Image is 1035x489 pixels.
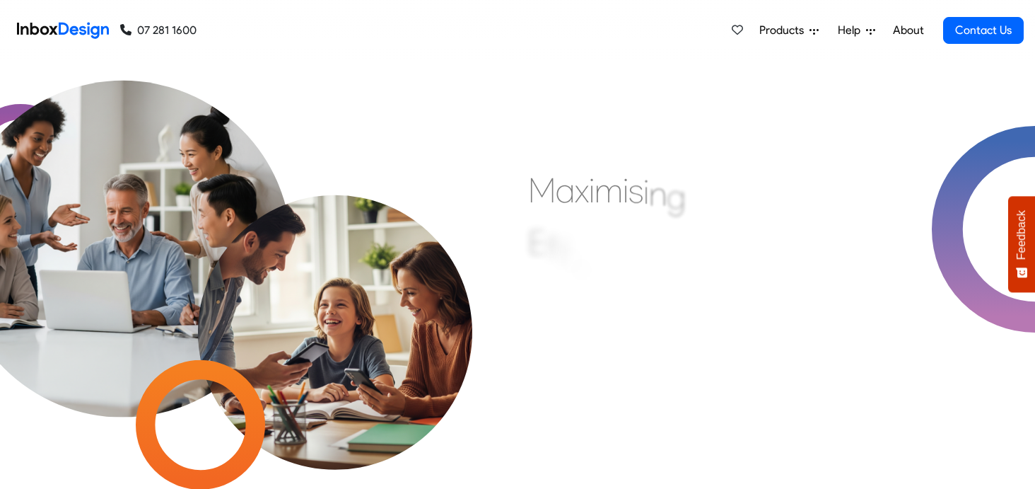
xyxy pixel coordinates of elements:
a: Contact Us [943,17,1024,44]
div: i [623,169,628,212]
span: Feedback [1015,210,1028,260]
div: i [589,169,595,212]
button: Feedback - Show survey [1008,196,1035,292]
div: n [649,173,667,215]
div: g [667,176,686,218]
div: E [528,222,546,264]
div: s [628,169,643,212]
div: c [574,244,591,287]
a: About [889,16,928,45]
img: parents_with_child.png [164,127,507,470]
div: f [546,226,557,268]
a: 07 281 1600 [120,22,197,39]
div: i [591,252,597,294]
a: Help [832,16,881,45]
div: M [528,169,556,212]
div: f [557,231,568,274]
span: Help [838,22,866,39]
span: Products [759,22,809,39]
div: Maximising Efficient & Engagement, Connecting Schools, Families, and Students. [528,169,871,381]
a: Products [754,16,824,45]
div: a [556,169,575,212]
div: i [568,237,574,280]
div: x [575,169,589,212]
div: m [595,169,623,212]
div: i [643,171,649,213]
